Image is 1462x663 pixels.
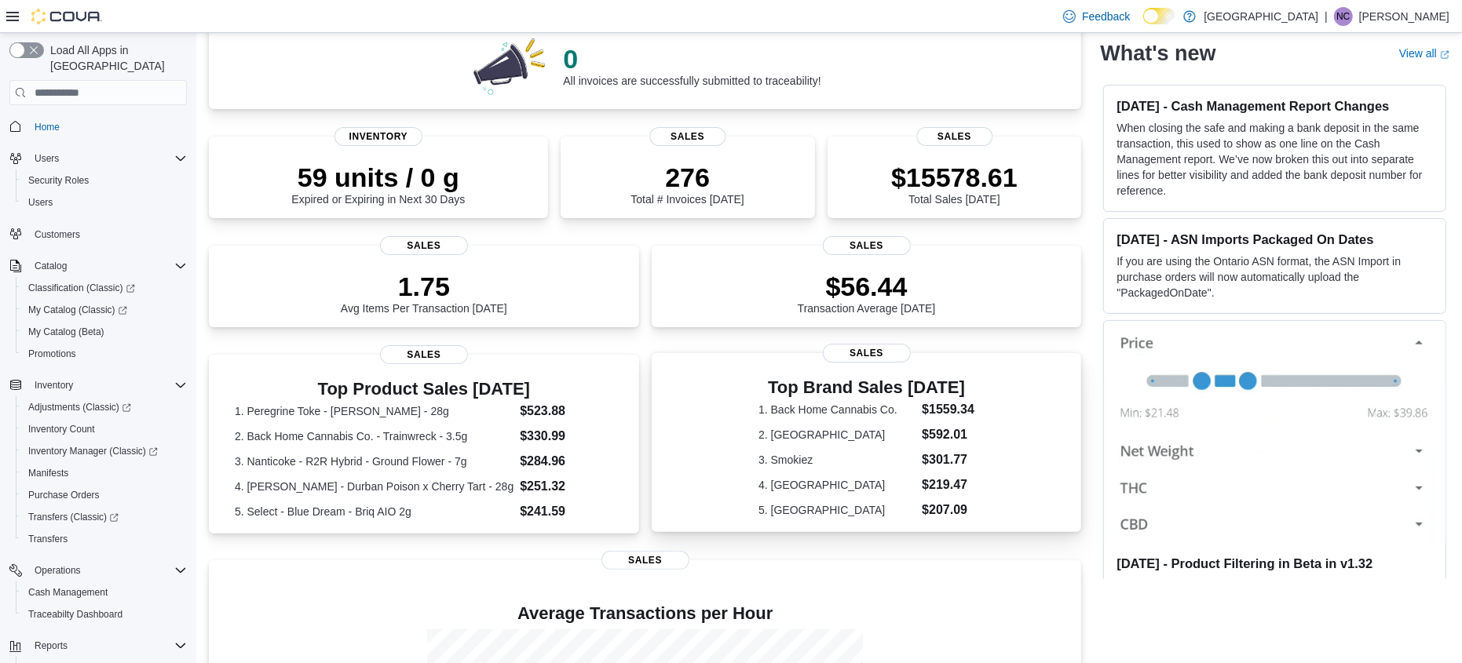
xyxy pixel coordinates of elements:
[16,396,193,418] a: Adjustments (Classic)
[22,301,187,319] span: My Catalog (Classic)
[31,9,102,24] img: Cova
[1117,253,1433,301] p: If you are using the Ontario ASN format, the ASN Import in purchase orders will now automatically...
[221,604,1069,623] h4: Average Transactions per Hour
[649,127,726,146] span: Sales
[3,148,193,169] button: Users
[16,299,193,321] a: My Catalog (Classic)
[291,162,465,193] p: 59 units / 0 g
[601,551,689,570] span: Sales
[380,345,468,364] span: Sales
[563,43,821,87] div: All invoices are successfully submitted to traceability!
[28,586,108,599] span: Cash Management
[16,277,193,299] a: Classification (Classic)
[16,581,193,603] button: Cash Management
[28,467,68,479] span: Manifests
[28,561,187,580] span: Operations
[22,442,164,461] a: Inventory Manager (Classic)
[1336,7,1350,26] span: NC
[28,196,53,209] span: Users
[22,442,187,461] span: Inventory Manager (Classic)
[3,115,193,137] button: Home
[35,228,80,241] span: Customers
[22,171,187,190] span: Security Roles
[1359,7,1449,26] p: [PERSON_NAME]
[520,477,612,496] dd: $251.32
[1057,1,1136,32] a: Feedback
[1082,9,1130,24] span: Feedback
[16,343,193,365] button: Promotions
[28,636,187,655] span: Reports
[22,301,133,319] a: My Catalog (Classic)
[16,506,193,528] a: Transfers (Classic)
[1399,47,1449,60] a: View allExternal link
[1117,120,1433,199] p: When closing the safe and making a bank deposit in the same transaction, this used to show as one...
[35,121,60,133] span: Home
[1117,577,1433,655] p: Finding the right product in your POS just got simpler. In Cova v1.32, you can now filter by Pric...
[28,118,66,137] a: Home
[22,344,82,363] a: Promotions
[22,464,75,483] a: Manifests
[22,508,187,526] span: Transfers (Classic)
[235,428,514,444] dt: 2. Back Home Cannabis Co. - Trainwreck - 3.5g
[563,43,821,75] p: 0
[1117,98,1433,114] h3: [DATE] - Cash Management Report Changes
[235,380,613,399] h3: Top Product Sales [DATE]
[16,321,193,343] button: My Catalog (Beta)
[28,149,187,168] span: Users
[28,376,187,395] span: Inventory
[1440,49,1449,59] svg: External link
[22,193,59,212] a: Users
[22,398,187,417] span: Adjustments (Classic)
[28,636,74,655] button: Reports
[3,255,193,277] button: Catalog
[22,322,187,341] span: My Catalog (Beta)
[3,223,193,246] button: Customers
[1117,555,1433,570] h3: [DATE] - Product Filtering in Beta in v1.32
[334,127,422,146] span: Inventory
[341,271,507,315] div: Avg Items Per Transaction [DATE]
[22,420,187,439] span: Inventory Count
[16,418,193,440] button: Inventory Count
[16,462,193,484] button: Manifests
[3,374,193,396] button: Inventory
[1100,41,1215,66] h2: What's new
[22,279,141,297] a: Classification (Classic)
[28,225,86,244] a: Customers
[28,149,65,168] button: Users
[28,348,76,360] span: Promotions
[22,171,95,190] a: Security Roles
[235,479,514,494] dt: 4. [PERSON_NAME] - Durban Poison x Cherry Tart - 28g
[44,42,187,74] span: Load All Apps in [GEOGRAPHIC_DATA]
[28,116,187,136] span: Home
[35,152,59,165] span: Users
[520,452,612,471] dd: $284.96
[22,605,129,624] a: Traceabilty Dashboard
[22,530,74,548] a: Transfers
[798,271,936,315] div: Transaction Average [DATE]
[35,379,73,392] span: Inventory
[35,639,68,652] span: Reports
[922,501,974,519] dd: $207.09
[922,425,974,444] dd: $592.01
[22,322,111,341] a: My Catalog (Beta)
[28,224,187,244] span: Customers
[22,464,187,483] span: Manifests
[341,271,507,302] p: 1.75
[28,533,68,545] span: Transfers
[520,427,612,446] dd: $330.99
[28,561,87,580] button: Operations
[1143,8,1176,24] input: Dark Mode
[922,400,974,419] dd: $1559.34
[22,486,106,505] a: Purchase Orders
[922,450,974,469] dd: $301.77
[28,401,131,413] span: Adjustments (Classic)
[28,174,89,187] span: Security Roles
[22,420,101,439] a: Inventory Count
[22,583,187,602] span: Cash Management
[891,162,1018,206] div: Total Sales [DATE]
[28,445,158,457] span: Inventory Manager (Classic)
[1117,231,1433,247] h3: [DATE] - ASN Imports Packaged On Dates
[798,271,936,302] p: $56.44
[28,326,104,338] span: My Catalog (Beta)
[916,127,992,146] span: Sales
